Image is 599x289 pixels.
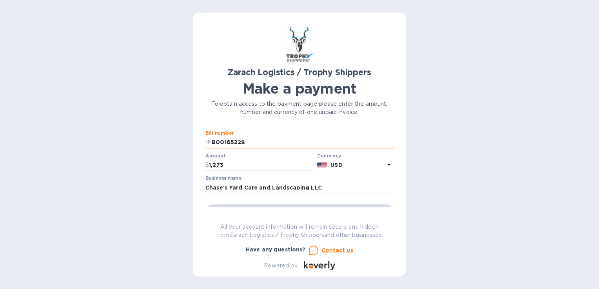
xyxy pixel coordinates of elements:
p: To obtain access to the payment page please enter the amount, number and currency of one unpaid i... [205,100,394,116]
h1: Make a payment [205,80,394,97]
p: $ [205,161,209,169]
b: Have any questions? [246,246,306,253]
input: 0.00 [209,159,314,171]
b: Zarach Logistics / Trophy Shippers [228,67,371,77]
label: Business name [205,176,241,181]
label: Bill number [205,131,234,136]
b: USD [330,162,342,168]
p: № [205,138,212,146]
b: Currency [317,153,341,159]
img: USD [317,163,328,168]
u: Contact us [321,247,354,253]
input: Enter business name [205,182,394,193]
input: Enter bill number [212,137,394,148]
p: All your account information will remain secure and hidden from Zarach Logistics / Trophy Shipper... [205,223,394,239]
label: Amount [205,154,225,158]
p: Powered by [264,262,297,270]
